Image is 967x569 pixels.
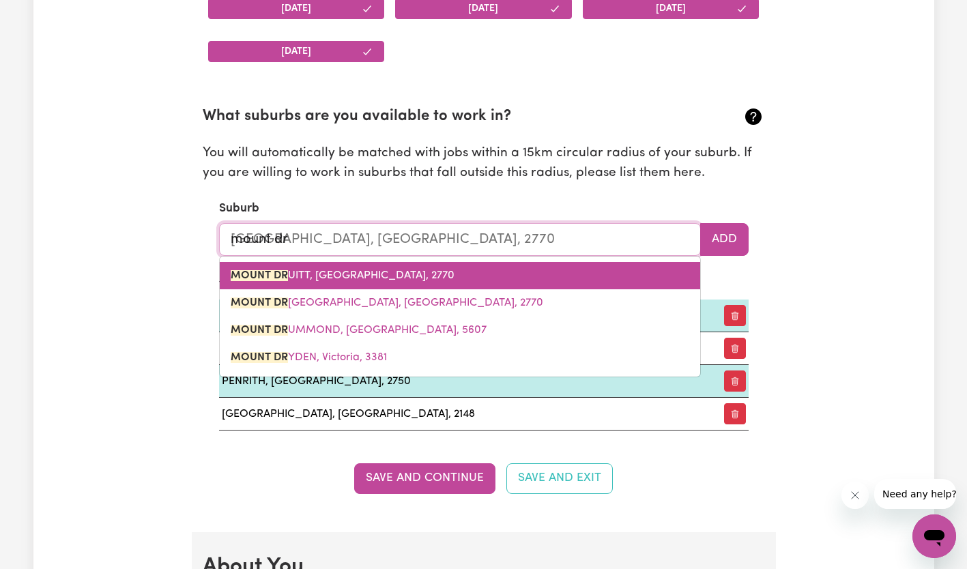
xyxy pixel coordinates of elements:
span: [GEOGRAPHIC_DATA], [GEOGRAPHIC_DATA], 2770 [231,297,543,308]
mark: MOUNT DR [231,325,288,336]
div: menu-options [219,256,701,377]
p: You will automatically be matched with jobs within a 15km circular radius of your suburb. If you ... [203,144,765,184]
span: UMMOND, [GEOGRAPHIC_DATA], 5607 [231,325,487,336]
button: [DATE] [208,41,385,62]
button: Add to preferred suburbs [700,223,749,256]
button: Remove preferred suburb [724,338,746,359]
span: UITT, [GEOGRAPHIC_DATA], 2770 [231,270,454,281]
mark: MOUNT DR [231,297,288,308]
iframe: Message from company [874,479,956,509]
a: MOUNT DRYDEN, Victoria, 3381 [220,344,700,371]
button: Remove preferred suburb [724,305,746,326]
button: Remove preferred suburb [724,403,746,424]
label: Suburb [219,200,259,218]
iframe: Close message [841,482,869,509]
span: YDEN, Victoria, 3381 [231,352,387,363]
mark: MOUNT DR [231,352,288,363]
button: Save and Exit [506,463,613,493]
h2: What suburbs are you available to work in? [203,108,672,126]
button: Remove preferred suburb [724,370,746,392]
iframe: Button to launch messaging window [912,514,956,558]
a: MOUNT DRUMMOND, South Australia, 5607 [220,317,700,344]
a: MOUNT DRUITT, New South Wales, 2770 [220,262,700,289]
a: MOUNT DRUITT VILLAGE, New South Wales, 2770 [220,289,700,317]
td: [GEOGRAPHIC_DATA], [GEOGRAPHIC_DATA], 2148 [219,398,698,431]
td: PENRITH, [GEOGRAPHIC_DATA], 2750 [219,365,698,398]
input: e.g. North Bondi, New South Wales [219,223,701,256]
mark: MOUNT DR [231,270,288,281]
span: Need any help? [8,10,83,20]
button: Save and Continue [354,463,495,493]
